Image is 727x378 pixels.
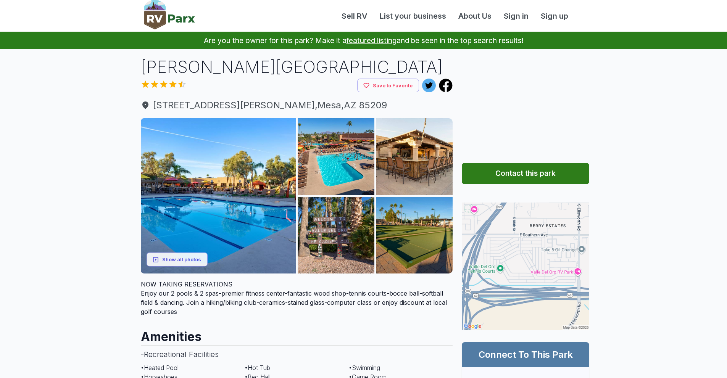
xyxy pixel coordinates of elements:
button: Save to Favorite [357,79,419,93]
img: Map for Valle Del Oro RV Resort [462,203,589,330]
a: Sign up [535,10,574,22]
img: pho_850000051_03.jpg [376,118,453,195]
p: Are you the owner for this park? Make it a and be seen in the top search results! [9,32,718,49]
a: Sign in [498,10,535,22]
img: pho_850000051_01.jpg [141,118,296,273]
span: • Swimming [349,364,380,372]
h2: Connect To This Park [471,348,580,361]
h3: - Recreational Facilities [141,345,453,363]
a: List your business [374,10,452,22]
span: • Heated Pool [141,364,179,372]
img: pho_850000051_04.jpg [298,197,374,273]
h1: [PERSON_NAME][GEOGRAPHIC_DATA] [141,55,453,79]
a: Sell RV [335,10,374,22]
button: Contact this park [462,163,589,184]
a: About Us [452,10,498,22]
iframe: Advertisement [462,55,589,151]
span: NOW TAKING RESERVATIONS [141,280,232,288]
span: [STREET_ADDRESS][PERSON_NAME] , Mesa , AZ 85209 [141,98,453,112]
a: featured listing [347,36,397,45]
h2: Amenities [141,322,453,345]
span: • Hot Tub [245,364,270,372]
div: Enjoy our 2 pools & 2 spas-premier fitness center-fantastic wood shop-tennis courts-bocce ball-so... [141,280,453,316]
button: Show all photos [147,253,208,267]
img: pho_850000051_05.jpg [376,197,453,273]
img: pho_850000051_02.jpg [298,118,374,195]
a: [STREET_ADDRESS][PERSON_NAME],Mesa,AZ 85209 [141,98,453,112]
